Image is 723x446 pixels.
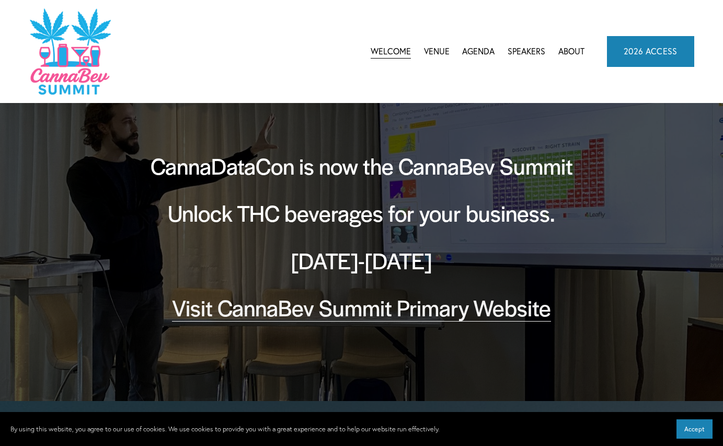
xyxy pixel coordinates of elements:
span: Agenda [462,44,495,59]
a: Welcome [371,43,411,59]
h2: [DATE]-[DATE] [127,245,597,276]
a: Speakers [508,43,545,59]
a: Visit CannaBev Summit Primary Website [172,292,551,323]
a: 2026 ACCESS [607,36,694,66]
p: By using this website, you agree to our use of cookies. We use cookies to provide you with a grea... [10,424,440,435]
button: Accept [676,419,713,439]
h2: Unlock THC beverages for your business. [127,198,597,228]
a: Venue [424,43,450,59]
a: folder dropdown [462,43,495,59]
h2: CannaDataCon is now the CannaBev Summit [127,151,597,181]
img: CannaDataCon [29,7,111,96]
a: About [558,43,584,59]
span: Accept [684,425,705,433]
